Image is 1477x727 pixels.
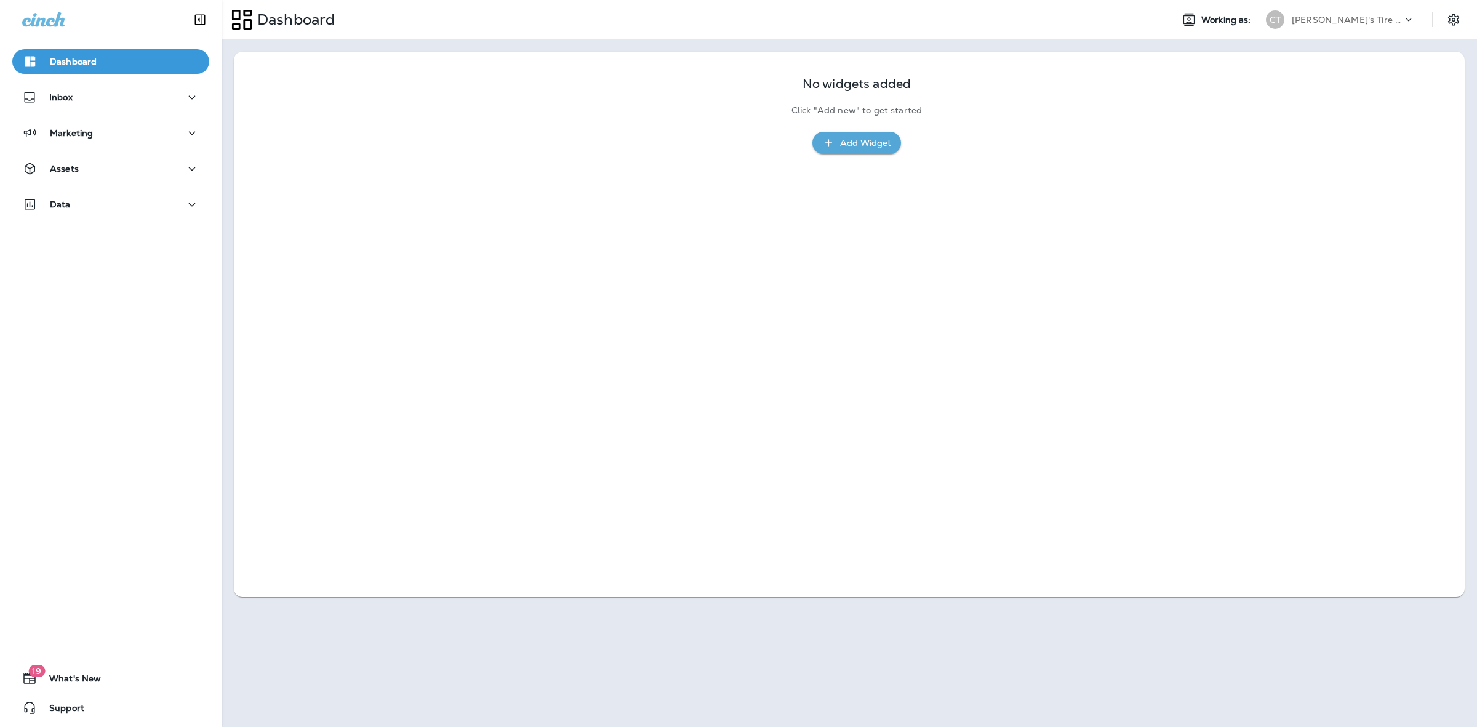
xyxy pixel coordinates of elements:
button: Assets [12,156,209,181]
p: Dashboard [252,10,335,29]
button: 19What's New [12,666,209,691]
p: Click "Add new" to get started [791,105,922,116]
button: Add Widget [812,132,901,155]
p: Inbox [49,92,73,102]
div: Add Widget [840,135,891,151]
div: CT [1266,10,1284,29]
span: Support [37,703,84,718]
p: Dashboard [50,57,97,66]
span: What's New [37,673,101,688]
button: Inbox [12,85,209,110]
p: Data [50,199,71,209]
button: Dashboard [12,49,209,74]
p: Assets [50,164,79,174]
span: Working as: [1201,15,1254,25]
span: 19 [28,665,45,677]
button: Data [12,192,209,217]
button: Support [12,696,209,720]
p: [PERSON_NAME]'s Tire & Auto [1292,15,1403,25]
button: Collapse Sidebar [183,7,217,32]
button: Settings [1443,9,1465,31]
p: Marketing [50,128,93,138]
p: No widgets added [803,79,911,89]
button: Marketing [12,121,209,145]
